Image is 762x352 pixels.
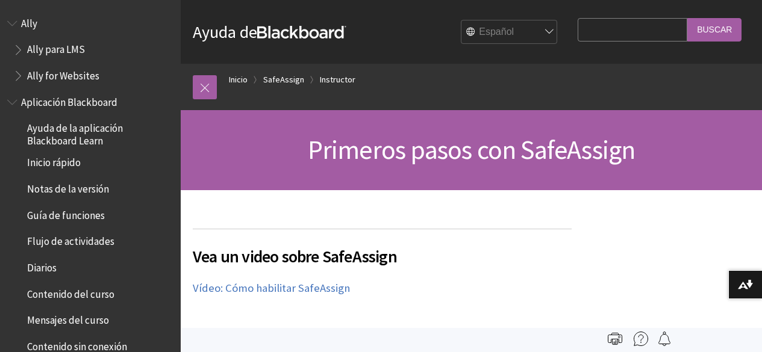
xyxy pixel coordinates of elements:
span: Ally for Websites [27,66,99,82]
img: Follow this page [657,332,672,346]
img: More help [634,332,648,346]
select: Site Language Selector [461,20,558,45]
span: Notas de la versión [27,179,109,195]
span: Contenido del curso [27,284,114,300]
a: Inicio [229,72,248,87]
span: Mensajes del curso [27,310,109,327]
span: Aplicación Blackboard [21,92,117,108]
span: Ally [21,13,37,29]
a: SafeAssign [263,72,304,87]
span: Flujo de actividades [27,232,114,248]
strong: Blackboard [257,26,346,39]
h2: Vea un video sobre SafeAssign [193,229,572,269]
span: Ally para LMS [27,40,85,56]
span: Diarios [27,258,57,274]
span: Ayuda de la aplicación Blackboard Learn [27,119,172,147]
span: Inicio rápido [27,153,81,169]
a: Vídeo: Cómo habilitar SafeAssign [193,281,350,295]
a: Ayuda deBlackboard [193,21,346,43]
span: Guía de funciones [27,205,105,221]
span: Primeros pasos con SafeAssign [308,133,636,166]
input: Buscar [687,18,742,42]
nav: Book outline for Anthology Ally Help [7,13,173,86]
img: Print [608,332,622,346]
a: Instructor [320,72,355,87]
